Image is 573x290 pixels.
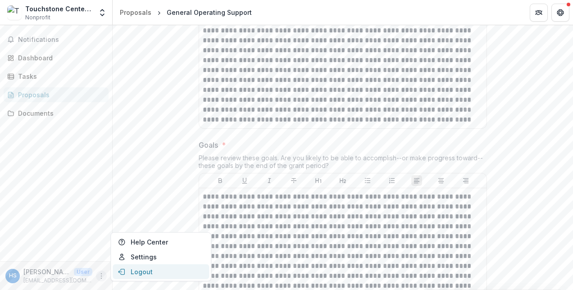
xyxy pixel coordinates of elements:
[288,175,299,186] button: Strike
[4,87,109,102] a: Proposals
[4,69,109,84] a: Tasks
[313,175,324,186] button: Heading 1
[120,8,151,17] div: Proposals
[239,175,250,186] button: Underline
[25,4,92,14] div: Touchstone Center for Crafts
[551,4,569,22] button: Get Help
[199,140,218,150] p: Goals
[23,276,92,285] p: [EMAIL_ADDRESS][DOMAIN_NAME]
[96,271,107,281] button: More
[4,32,109,47] button: Notifications
[25,14,50,22] span: Nonprofit
[264,175,275,186] button: Italicize
[199,154,487,173] div: Please review these goals. Are you likely to be able to accomplish--or make progress toward--thes...
[18,36,105,44] span: Notifications
[362,175,373,186] button: Bullet List
[7,5,22,20] img: Touchstone Center for Crafts
[215,175,226,186] button: Bold
[23,267,70,276] p: [PERSON_NAME]
[387,175,397,186] button: Ordered List
[9,273,17,279] div: Heather Sage
[436,175,446,186] button: Align Center
[18,53,101,63] div: Dashboard
[18,109,101,118] div: Documents
[530,4,548,22] button: Partners
[116,6,255,19] nav: breadcrumb
[411,175,422,186] button: Align Left
[460,175,471,186] button: Align Right
[337,175,348,186] button: Heading 2
[4,50,109,65] a: Dashboard
[96,4,109,22] button: Open entity switcher
[167,8,252,17] div: General Operating Support
[116,6,155,19] a: Proposals
[18,90,101,100] div: Proposals
[74,268,92,276] p: User
[4,106,109,121] a: Documents
[18,72,101,81] div: Tasks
